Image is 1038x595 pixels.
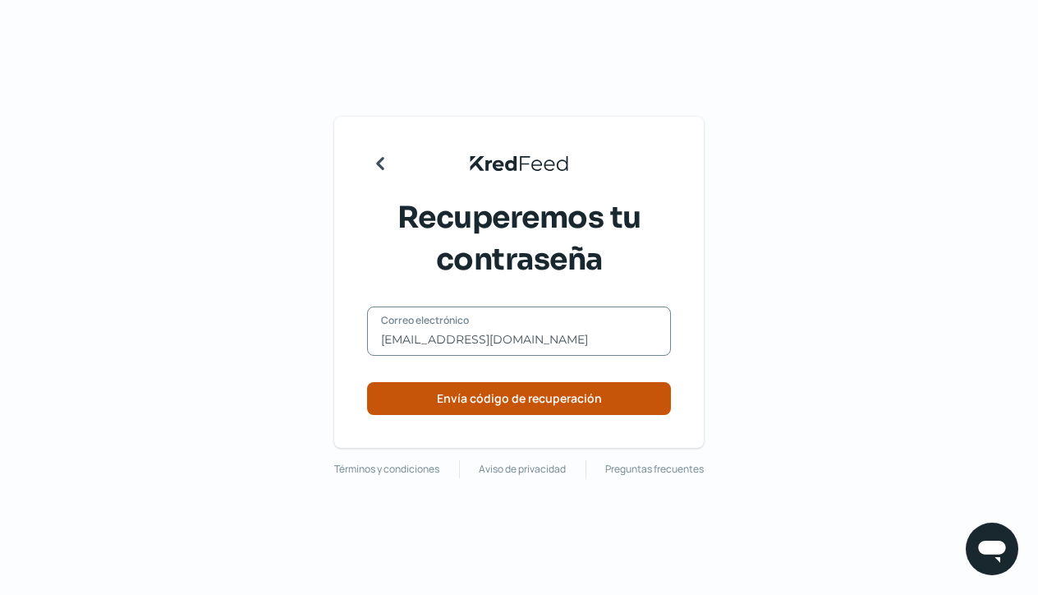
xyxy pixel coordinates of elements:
[381,313,641,327] label: Correo electrónico
[375,197,663,280] span: Recuperemos tu contraseña
[367,150,393,177] svg: Regresar
[367,382,671,415] button: Envía código de recuperación
[437,393,602,404] span: Envía código de recuperación
[479,460,566,478] a: Aviso de privacidad
[334,460,439,478] a: Términos y condiciones
[976,533,1008,565] img: chatIcon
[605,460,704,478] a: Preguntas frecuentes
